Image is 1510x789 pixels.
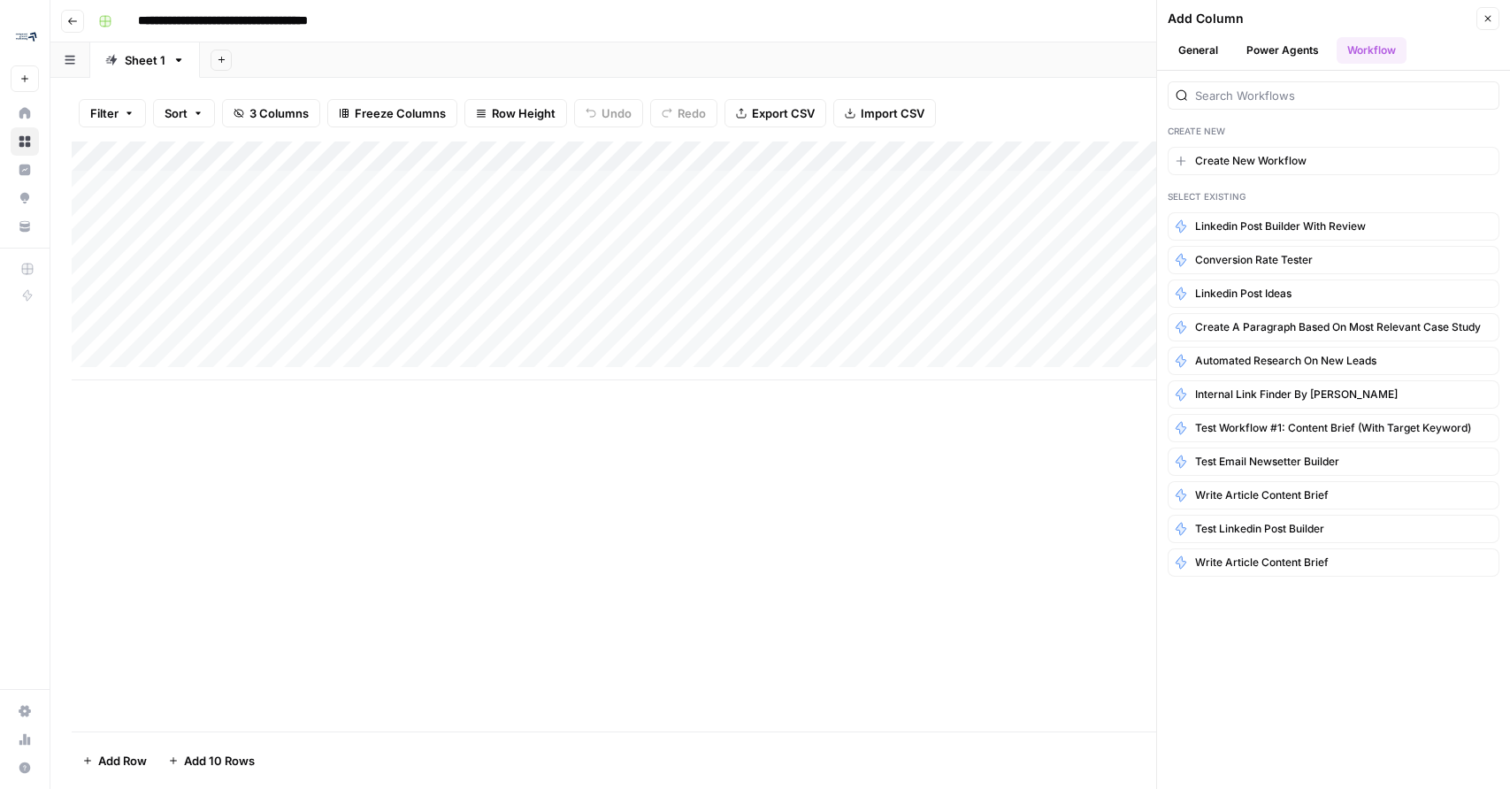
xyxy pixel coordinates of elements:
[602,104,632,122] span: Undo
[752,104,815,122] span: Export CSV
[574,99,643,127] button: Undo
[1195,555,1329,571] span: Write Article Content Brief
[90,42,200,78] a: Sheet 1
[11,754,39,782] button: Help + Support
[1168,212,1499,241] button: Linkedin post builder with review
[650,99,717,127] button: Redo
[833,99,936,127] button: Import CSV
[11,725,39,754] a: Usage
[153,99,215,127] button: Sort
[11,99,39,127] a: Home
[1168,414,1499,442] button: Test Workflow #1: Content Brief (with target keyword)
[678,104,706,122] span: Redo
[861,104,924,122] span: Import CSV
[1168,448,1499,476] button: Test Email Newsetter Builder
[184,752,255,770] span: Add 10 Rows
[1168,313,1499,341] button: Create a paragraph based on most relevant case study
[1195,387,1398,402] span: Internal Link Finder by [PERSON_NAME]
[492,104,556,122] span: Row Height
[249,104,309,122] span: 3 Columns
[1195,487,1329,503] span: Write Article Content Brief
[11,127,39,156] a: Browse
[1337,37,1407,64] button: Workflow
[464,99,567,127] button: Row Height
[11,156,39,184] a: Insights
[1195,218,1366,234] span: Linkedin post builder with review
[1168,189,1499,203] div: Select Existing
[90,104,119,122] span: Filter
[1168,380,1499,409] button: Internal Link Finder by [PERSON_NAME]
[157,747,265,775] button: Add 10 Rows
[1236,37,1330,64] button: Power Agents
[98,752,147,770] span: Add Row
[1168,37,1229,64] button: General
[1168,124,1499,138] div: Create New
[1168,147,1499,175] button: Create New Workflow
[1195,153,1307,169] span: Create New Workflow
[1195,319,1481,335] span: Create a paragraph based on most relevant case study
[724,99,826,127] button: Export CSV
[1195,286,1292,302] span: Linkedin post ideas
[125,51,165,69] div: Sheet 1
[1195,420,1471,436] span: Test Workflow #1: Content Brief (with target keyword)
[72,747,157,775] button: Add Row
[11,184,39,212] a: Opportunities
[1168,246,1499,274] button: Conversion Rate Tester
[11,697,39,725] a: Settings
[1168,280,1499,308] button: Linkedin post ideas
[11,14,39,58] button: Workspace: CGMOps
[1195,521,1324,537] span: Test Linkedin Post builder
[1168,481,1499,509] button: Write Article Content Brief
[1195,252,1313,268] span: Conversion Rate Tester
[11,20,42,52] img: CGMOps Logo
[1168,515,1499,543] button: Test Linkedin Post builder
[1195,454,1339,470] span: Test Email Newsetter Builder
[11,212,39,241] a: Your Data
[1168,548,1499,577] button: Write Article Content Brief
[1168,347,1499,375] button: Automated Research on new leads
[1195,353,1376,369] span: Automated Research on new leads
[165,104,188,122] span: Sort
[222,99,320,127] button: 3 Columns
[1195,87,1491,104] input: Search Workflows
[79,99,146,127] button: Filter
[327,99,457,127] button: Freeze Columns
[355,104,446,122] span: Freeze Columns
